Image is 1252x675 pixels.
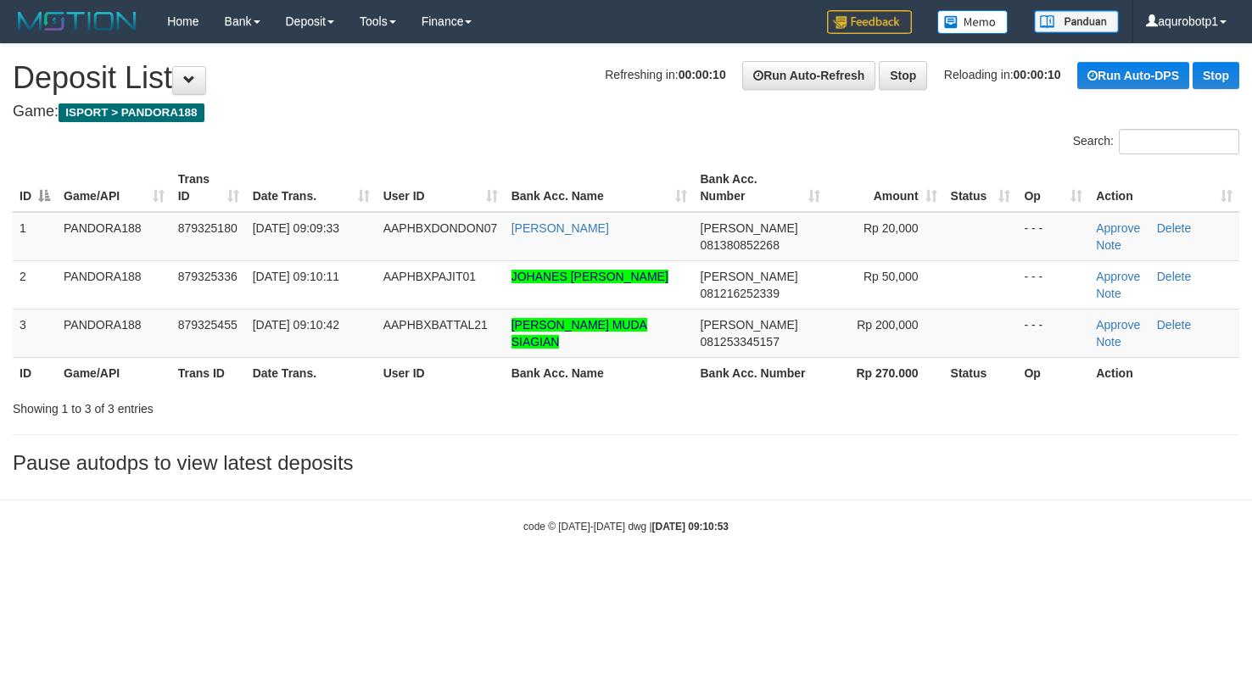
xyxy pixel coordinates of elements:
th: ID: activate to sort column descending [13,164,57,212]
a: Delete [1157,270,1191,283]
a: Approve [1096,221,1140,235]
strong: 00:00:10 [1014,68,1061,81]
span: ISPORT > PANDORA188 [59,103,204,122]
span: 879325336 [178,270,238,283]
th: ID [13,357,57,388]
td: PANDORA188 [57,212,171,261]
span: [PERSON_NAME] [701,270,798,283]
span: Rp 200,000 [857,318,918,332]
span: Copy 081253345157 to clipboard [701,335,780,349]
td: PANDORA188 [57,309,171,357]
td: 3 [13,309,57,357]
img: panduan.png [1034,10,1119,33]
h1: Deposit List [13,61,1239,95]
span: Copy 081216252339 to clipboard [701,287,780,300]
td: - - - [1017,260,1089,309]
th: Trans ID [171,357,246,388]
span: [PERSON_NAME] [701,318,798,332]
td: PANDORA188 [57,260,171,309]
a: Delete [1157,221,1191,235]
a: [PERSON_NAME] [511,221,609,235]
th: Op: activate to sort column ascending [1017,164,1089,212]
a: Approve [1096,318,1140,332]
img: Feedback.jpg [827,10,912,34]
label: Search: [1073,129,1239,154]
td: - - - [1017,309,1089,357]
a: Run Auto-DPS [1077,62,1189,89]
th: Status: activate to sort column ascending [944,164,1018,212]
input: Search: [1119,129,1239,154]
span: [DATE] 09:10:11 [253,270,339,283]
th: Bank Acc. Name: activate to sort column ascending [505,164,694,212]
th: Bank Acc. Number: activate to sort column ascending [694,164,828,212]
span: AAPHBXBATTAL21 [383,318,488,332]
a: [PERSON_NAME] MUDA SIAGIAN [511,318,647,349]
th: Op [1017,357,1089,388]
span: AAPHBXDONDON07 [383,221,498,235]
td: - - - [1017,212,1089,261]
a: JOHANES [PERSON_NAME] [511,270,668,283]
span: Refreshing in: [605,68,725,81]
a: Approve [1096,270,1140,283]
td: 1 [13,212,57,261]
th: Rp 270.000 [827,357,943,388]
span: AAPHBXPAJIT01 [383,270,476,283]
strong: [DATE] 09:10:53 [652,521,729,533]
a: Note [1096,335,1121,349]
a: Stop [1193,62,1239,89]
h3: Pause autodps to view latest deposits [13,452,1239,474]
th: Bank Acc. Number [694,357,828,388]
span: Rp 20,000 [864,221,919,235]
th: Trans ID: activate to sort column ascending [171,164,246,212]
th: Game/API [57,357,171,388]
a: Stop [879,61,927,90]
img: Button%20Memo.svg [937,10,1009,34]
h4: Game: [13,103,1239,120]
span: Rp 50,000 [864,270,919,283]
span: 879325180 [178,221,238,235]
img: MOTION_logo.png [13,8,142,34]
span: 879325455 [178,318,238,332]
th: User ID [377,357,505,388]
a: Run Auto-Refresh [742,61,875,90]
th: User ID: activate to sort column ascending [377,164,505,212]
a: Note [1096,238,1121,252]
div: Showing 1 to 3 of 3 entries [13,393,509,417]
span: [DATE] 09:09:33 [253,221,339,235]
span: Copy 081380852268 to clipboard [701,238,780,252]
th: Date Trans.: activate to sort column ascending [246,164,377,212]
td: 2 [13,260,57,309]
strong: 00:00:10 [679,68,726,81]
span: Reloading in: [944,68,1061,81]
th: Date Trans. [246,357,377,388]
th: Amount: activate to sort column ascending [827,164,943,212]
th: Game/API: activate to sort column ascending [57,164,171,212]
th: Bank Acc. Name [505,357,694,388]
a: Note [1096,287,1121,300]
a: Delete [1157,318,1191,332]
span: [PERSON_NAME] [701,221,798,235]
th: Action: activate to sort column ascending [1089,164,1239,212]
th: Status [944,357,1018,388]
span: [DATE] 09:10:42 [253,318,339,332]
small: code © [DATE]-[DATE] dwg | [523,521,729,533]
th: Action [1089,357,1239,388]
